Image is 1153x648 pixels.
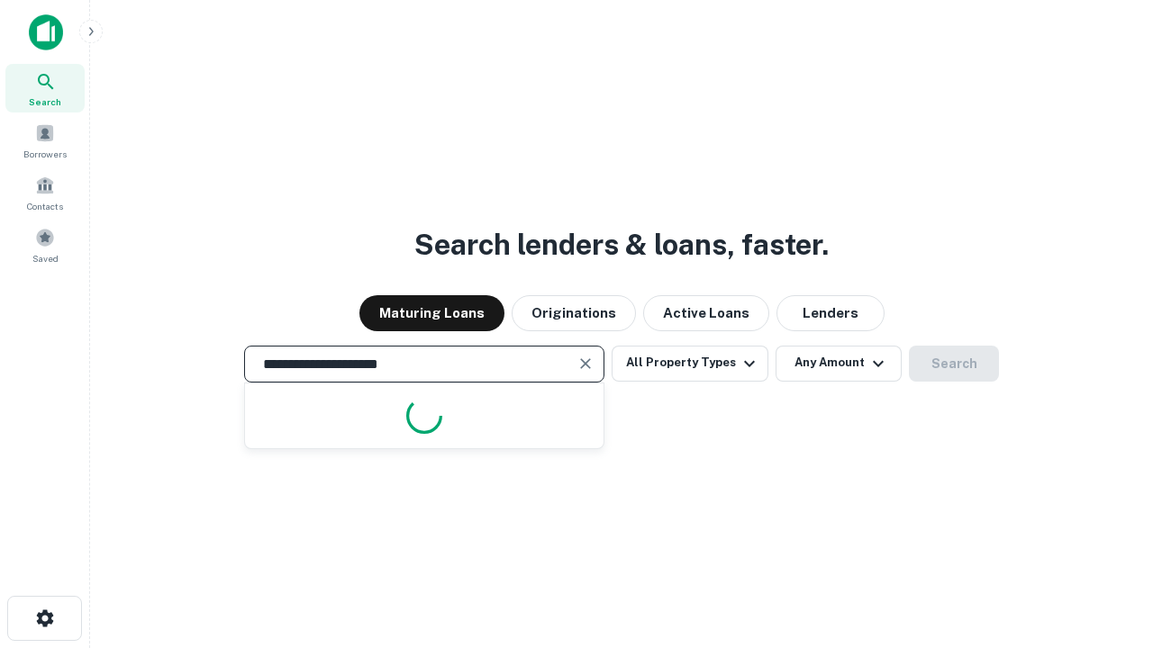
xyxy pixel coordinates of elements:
[23,147,67,161] span: Borrowers
[776,295,885,331] button: Lenders
[29,94,61,109] span: Search
[612,346,768,382] button: All Property Types
[414,223,829,266] h3: Search lenders & loans, faster.
[32,251,59,265] span: Saved
[643,295,769,331] button: Active Loans
[359,295,504,331] button: Maturing Loans
[5,220,85,269] a: Saved
[27,199,63,213] span: Contacts
[512,295,636,331] button: Originations
[573,351,598,376] button: Clear
[776,346,902,382] button: Any Amount
[5,64,85,112] a: Search
[29,14,63,50] img: capitalize-icon.png
[1063,504,1153,590] iframe: Chat Widget
[5,116,85,165] a: Borrowers
[5,168,85,217] a: Contacts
